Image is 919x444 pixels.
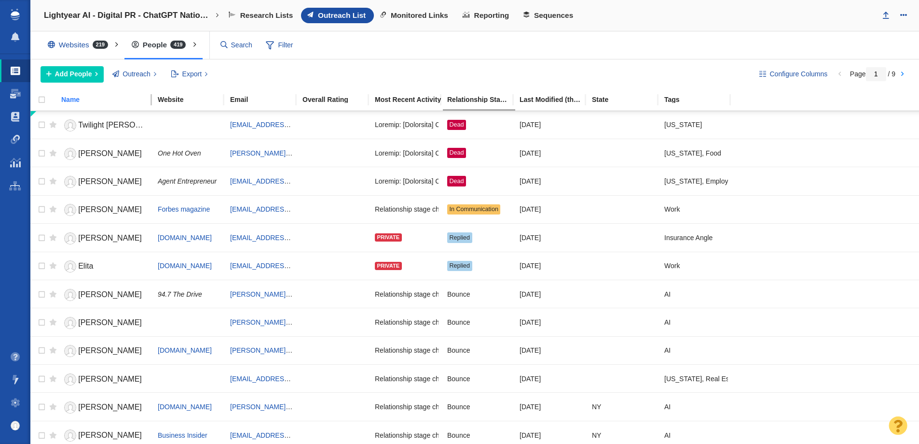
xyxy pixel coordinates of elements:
[592,396,656,417] div: NY
[520,171,583,191] div: [DATE]
[449,234,470,241] span: Replied
[443,393,515,421] td: Bounce
[520,143,583,163] div: [DATE]
[61,96,157,103] div: Name
[447,346,470,355] span: Bounce
[520,396,583,417] div: [DATE]
[78,121,169,129] span: Twilight [PERSON_NAME]
[443,139,515,167] td: Dead
[61,399,149,416] a: [PERSON_NAME]
[520,340,583,361] div: [DATE]
[375,205,524,214] span: Relationship stage changed to: In Communication
[158,346,212,354] a: [DOMAIN_NAME]
[850,70,895,78] span: Page / 9
[78,234,142,242] span: [PERSON_NAME]
[61,427,149,444] a: [PERSON_NAME]
[375,233,402,242] div: Private
[534,11,573,20] span: Sequences
[664,346,671,355] span: AI
[61,201,149,218] a: [PERSON_NAME]
[158,149,201,157] span: One Hot Oven
[664,431,671,440] span: AI
[664,261,680,270] span: Work
[517,8,581,23] a: Sequences
[78,205,142,214] span: [PERSON_NAME]
[443,111,515,139] td: Dead
[230,234,344,242] a: [EMAIL_ADDRESS][DOMAIN_NAME]
[318,11,366,20] span: Outreach List
[664,120,702,129] span: California
[664,205,680,214] span: Work
[158,234,212,242] span: [DOMAIN_NAME]
[61,230,149,247] a: [PERSON_NAME]
[55,69,92,79] span: Add People
[664,233,713,242] span: Insurance Angle
[520,227,583,248] div: [DATE]
[230,177,344,185] a: [EMAIL_ADDRESS][DOMAIN_NAME]
[592,96,663,103] div: State
[664,290,671,299] span: AI
[217,37,257,54] input: Search
[230,290,400,298] a: [PERSON_NAME][EMAIL_ADDRESS][DOMAIN_NAME]
[61,258,149,275] a: Elita
[78,403,142,411] span: [PERSON_NAME]
[664,149,721,158] span: California, Food
[447,318,470,327] span: Bounce
[11,9,19,20] img: buzzstream_logo_iconsimple.png
[375,318,493,327] span: Relationship stage changed to: Bounce
[107,66,162,83] button: Outreach
[474,11,509,20] span: Reporting
[123,69,151,79] span: Outreach
[449,121,464,128] span: Dead
[230,375,344,383] a: [EMAIL_ADDRESS][DOMAIN_NAME]
[520,368,583,389] div: [DATE]
[449,262,470,269] span: Replied
[443,167,515,195] td: Dead
[158,290,202,298] span: 94.7 The Drive
[44,11,213,20] h4: Lightyear AI - Digital PR - ChatGPT Nation: The States Leading (and Ignoring) the AI Boom
[78,149,142,158] span: [PERSON_NAME]
[443,280,515,308] td: Bounce
[664,374,741,383] span: California, Real Estate
[78,290,142,299] span: [PERSON_NAME]
[158,403,212,411] a: [DOMAIN_NAME]
[78,431,142,439] span: [PERSON_NAME]
[443,365,515,393] td: Bounce
[230,96,302,103] div: Email
[375,346,493,355] span: Relationship stage changed to: Bounce
[11,421,20,430] img: default_avatar.png
[520,96,591,104] a: Last Modified (this project)
[449,149,464,156] span: Dead
[78,375,142,383] span: [PERSON_NAME]
[78,318,142,327] span: [PERSON_NAME]
[230,205,344,213] a: [EMAIL_ADDRESS][DOMAIN_NAME]
[447,374,470,383] span: Bounce
[78,262,93,270] span: Elita
[520,96,591,103] div: Date the Contact information in this project was last edited
[158,262,212,270] a: [DOMAIN_NAME]
[302,96,374,104] a: Overall Rating
[443,224,515,252] td: Replied
[375,402,493,411] span: Relationship stage changed to: Bounce
[61,96,157,104] a: Name
[443,336,515,364] td: Bounce
[374,8,456,23] a: Monitored Links
[158,431,207,439] span: Business Insider
[375,374,493,383] span: Relationship stage changed to: Bounce
[230,149,400,157] a: [PERSON_NAME][EMAIL_ADDRESS][DOMAIN_NAME]
[375,262,402,270] div: Private
[447,431,470,440] span: Bounce
[375,96,446,103] div: Most Recent Activity
[375,431,493,440] span: Relationship stage changed to: Bounce
[592,96,663,104] a: State
[664,177,800,186] span: California, Employee, Wages and Benefits
[447,290,470,299] span: Bounce
[230,403,400,411] a: [PERSON_NAME][EMAIL_ADDRESS][DOMAIN_NAME]
[230,121,400,129] a: [EMAIL_ADDRESS][PERSON_NAME][DOMAIN_NAME]
[664,318,671,327] span: AI
[261,36,299,55] span: Filter
[165,66,213,83] button: Export
[61,343,149,359] a: [PERSON_NAME]
[375,290,493,299] span: Relationship stage changed to: Bounce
